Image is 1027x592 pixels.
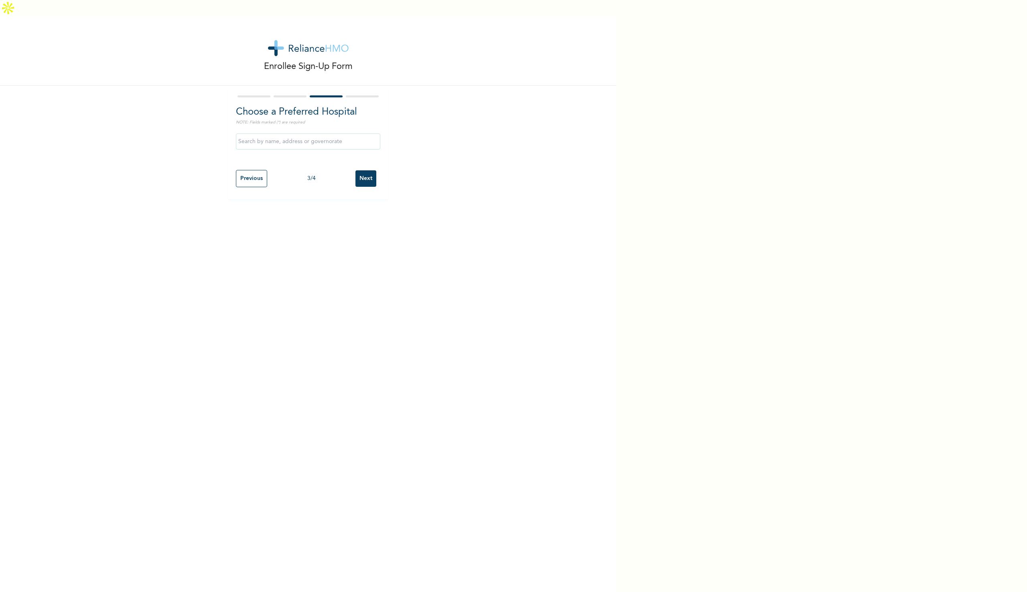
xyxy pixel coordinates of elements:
div: 3 / 4 [267,174,355,183]
input: Next [355,170,376,187]
p: NOTE: Fields marked (*) are required [236,119,380,125]
input: Search by name, address or governorate [236,133,380,150]
p: Enrollee Sign-Up Form [264,60,353,73]
h2: Choose a Preferred Hospital [236,105,380,119]
input: Previous [236,170,267,187]
img: logo [268,40,349,56]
